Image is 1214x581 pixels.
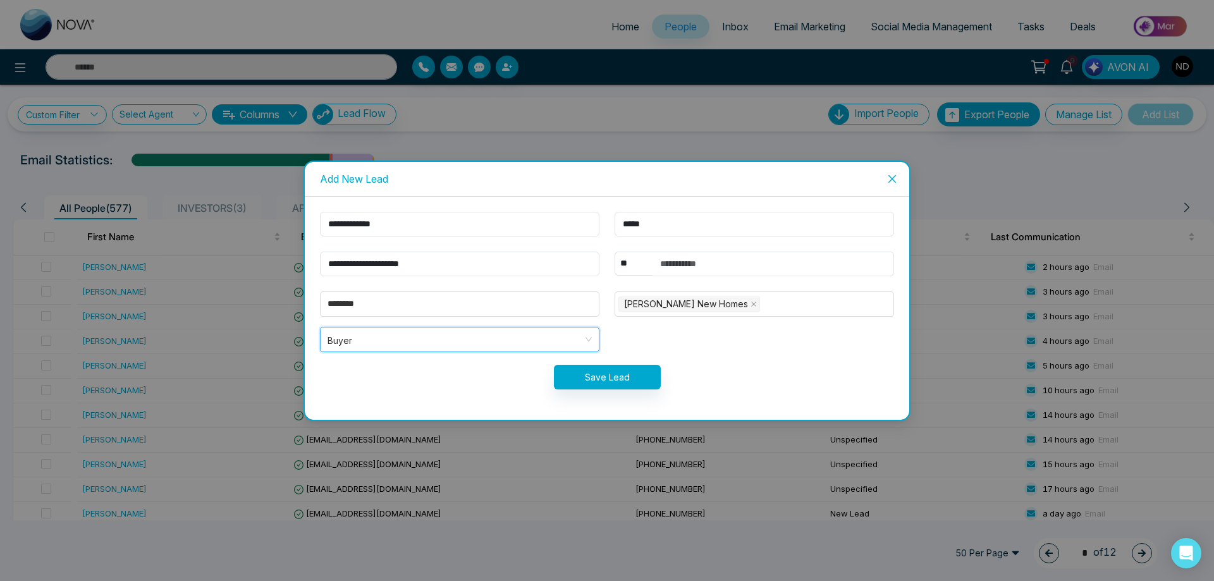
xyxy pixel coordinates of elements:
span: Buyer [328,331,592,348]
button: Close [875,162,909,196]
span: close [887,174,897,184]
span: Hamilton New Homes [618,297,760,312]
button: Save Lead [554,365,661,389]
div: Add New Lead [320,172,894,186]
span: [PERSON_NAME] New Homes [624,297,748,311]
div: Open Intercom Messenger [1171,538,1201,568]
span: close [751,301,757,307]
